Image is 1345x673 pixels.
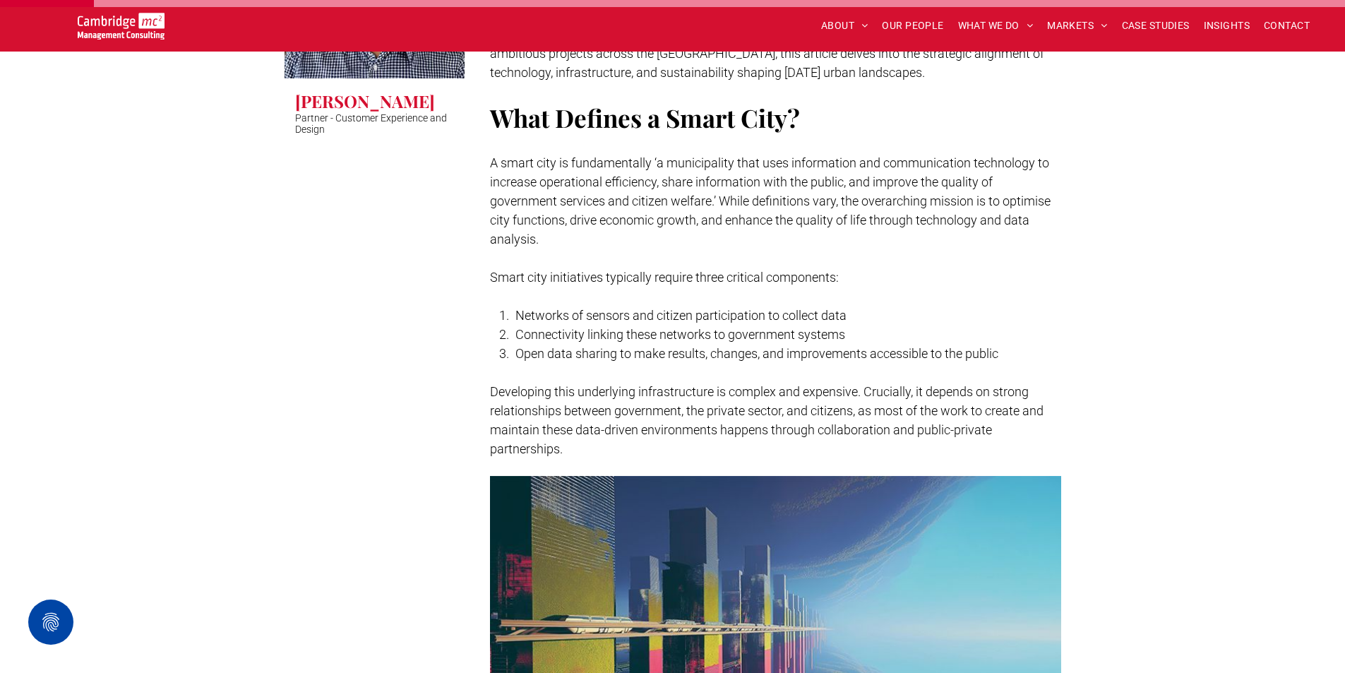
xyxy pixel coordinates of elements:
[78,13,165,40] img: Go to Homepage
[515,346,998,361] span: Open data sharing to make results, changes, and improvements accessible to the public
[875,15,950,37] a: OUR PEOPLE
[1197,15,1257,37] a: INSIGHTS
[490,101,800,134] span: What Defines a Smart City?
[490,270,839,285] span: Smart city initiatives typically require three critical components:
[515,327,845,342] span: Connectivity linking these networks to government systems
[1257,15,1317,37] a: CONTACT
[1040,15,1114,37] a: MARKETS
[78,15,165,30] a: Your Business Transformed | Cambridge Management Consulting
[295,112,454,135] p: Partner - Customer Experience and Design
[951,15,1041,37] a: WHAT WE DO
[295,90,435,112] h3: [PERSON_NAME]
[490,155,1051,246] span: A smart city is fundamentally ‘a municipality that uses information and communication technology ...
[490,384,1044,456] span: Developing this underlying infrastructure is complex and expensive. Crucially, it depends on stro...
[515,308,847,323] span: Networks of sensors and citizen participation to collect data
[1115,15,1197,37] a: CASE STUDIES
[490,27,1044,80] span: Reflecting insights from the last Smart City Expo in [GEOGRAPHIC_DATA] ([DATE]) and a range of am...
[814,15,875,37] a: ABOUT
